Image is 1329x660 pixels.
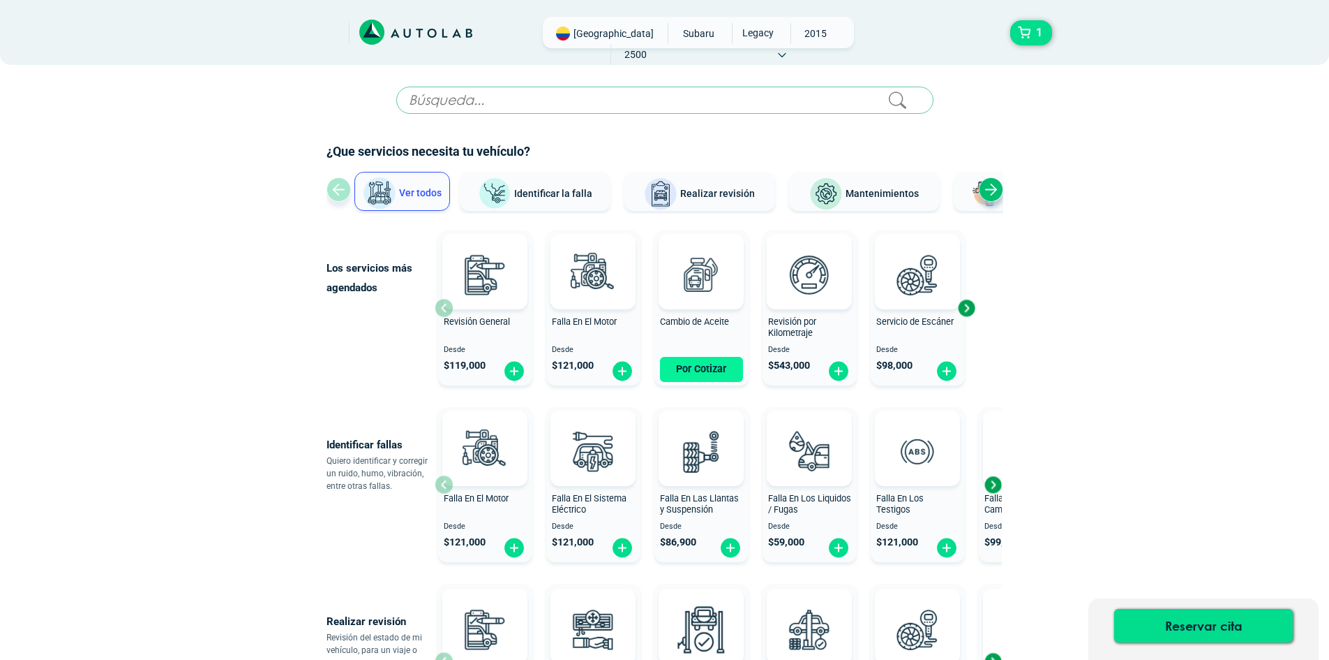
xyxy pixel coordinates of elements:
[644,177,677,211] img: Realizar revisión
[936,360,958,382] img: fi_plus-circle2.svg
[887,244,948,305] img: escaner-v3.svg
[768,536,804,548] span: $ 59,000
[876,536,918,548] span: $ 121,000
[719,537,742,559] img: fi_plus-circle2.svg
[454,244,516,305] img: revision_general-v3.svg
[444,316,510,327] span: Revisión General
[768,522,851,531] span: Desde
[438,230,532,386] button: Revisión General Desde $119,000
[733,23,782,43] span: LEGACY
[556,27,570,41] img: Flag of COLOMBIA
[995,420,1056,482] img: diagnostic_caja-de-cambios-v3.svg
[1033,21,1046,45] span: 1
[984,493,1058,515] span: Falla En La Caja de Cambio
[1114,609,1293,643] button: Reservar cita
[444,360,486,372] span: $ 119,000
[768,346,851,355] span: Desde
[779,599,840,660] img: revision_tecno_mecanica-v3.svg
[984,536,1021,548] span: $ 99,000
[846,188,919,199] span: Mantenimientos
[552,346,635,355] span: Desde
[871,230,965,386] button: Servicio de Escáner Desde $98,000
[444,346,527,355] span: Desde
[788,413,830,455] img: AD0BCuuxAAAAAElFTkSuQmCC
[514,187,592,198] span: Identificar la falla
[763,407,857,562] button: Falla En Los Liquidos / Fugas Desde $59,000
[552,536,594,548] span: $ 121,000
[876,493,924,515] span: Falla En Los Testigos
[326,435,435,455] p: Identificar fallas
[546,407,640,562] button: Falla En El Sistema Eléctrico Desde $121,000
[326,258,435,298] p: Los servicios más agendados
[624,172,775,211] button: Realizar revisión
[572,413,614,455] img: AD0BCuuxAAAAAElFTkSuQmCC
[876,316,954,327] span: Servicio de Escáner
[768,493,851,515] span: Falla En Los Liquidos / Fugas
[680,188,755,199] span: Realizar revisión
[979,407,1073,562] button: Falla En La Caja de Cambio Desde $99,000
[968,177,1002,211] img: Latonería y Pintura
[779,244,840,305] img: revision_por_kilometraje-v3.svg
[546,230,640,386] button: Falla En El Motor Desde $121,000
[444,536,486,548] span: $ 121,000
[326,455,435,492] p: Quiero identificar y corregir un ruido, humo, vibración, entre otras fallas.
[827,360,850,382] img: fi_plus-circle2.svg
[791,23,841,44] span: 2015
[896,592,938,633] img: AD0BCuuxAAAAAElFTkSuQmCC
[562,420,624,482] img: diagnostic_bombilla-v3.svg
[326,612,435,631] p: Realizar revisión
[680,413,722,455] img: AD0BCuuxAAAAAElFTkSuQmCC
[552,360,594,372] span: $ 121,000
[660,493,739,515] span: Falla En Las Llantas y Suspensión
[611,44,661,65] span: 2500
[326,142,1003,161] h2: ¿Que servicios necesita tu vehículo?
[444,522,527,531] span: Desde
[660,522,743,531] span: Desde
[552,316,617,327] span: Falla En El Motor
[887,599,948,660] img: escaner-v3.svg
[789,172,940,211] button: Mantenimientos
[809,177,843,211] img: Mantenimientos
[876,346,959,355] span: Desde
[670,420,732,482] img: diagnostic_suspension-v3.svg
[660,316,729,327] span: Cambio de Aceite
[779,420,840,482] img: diagnostic_gota-de-sangre-v3.svg
[464,237,506,279] img: AD0BCuuxAAAAAElFTkSuQmCC
[896,237,938,279] img: AD0BCuuxAAAAAElFTkSuQmCC
[573,27,654,41] span: [GEOGRAPHIC_DATA]
[887,420,948,482] img: diagnostic_diagnostic_abs-v3.svg
[660,357,743,382] button: Por Cotizar
[670,599,732,660] img: peritaje-v3.svg
[552,522,635,531] span: Desde
[611,360,633,382] img: fi_plus-circle2.svg
[396,87,933,114] input: Búsqueda...
[562,599,624,660] img: aire_acondicionado-v3.svg
[464,413,506,455] img: AD0BCuuxAAAAAElFTkSuQmCC
[464,592,506,633] img: AD0BCuuxAAAAAElFTkSuQmCC
[572,237,614,279] img: AD0BCuuxAAAAAElFTkSuQmCC
[611,537,633,559] img: fi_plus-circle2.svg
[444,493,509,504] span: Falla En El Motor
[552,493,626,515] span: Falla En El Sistema Eléctrico
[876,522,959,531] span: Desde
[680,592,722,633] img: AD0BCuuxAAAAAElFTkSuQmCC
[503,360,525,382] img: fi_plus-circle2.svg
[788,592,830,633] img: AD0BCuuxAAAAAElFTkSuQmCC
[478,177,511,210] img: Identificar la falla
[680,237,722,279] img: AD0BCuuxAAAAAElFTkSuQmCC
[876,360,913,372] span: $ 98,000
[363,177,396,210] img: Ver todos
[788,237,830,279] img: AD0BCuuxAAAAAElFTkSuQmCC
[995,599,1056,660] img: cambio_bateria-v3.svg
[454,420,516,482] img: diagnostic_engine-v3.svg
[674,23,723,44] span: SUBARU
[984,522,1067,531] span: Desde
[562,244,624,305] img: diagnostic_engine-v3.svg
[896,413,938,455] img: AD0BCuuxAAAAAElFTkSuQmCC
[956,298,977,318] div: Next slide
[654,230,749,386] button: Cambio de Aceite Por Cotizar
[871,407,965,562] button: Falla En Los Testigos Desde $121,000
[979,177,1003,202] div: Next slide
[454,599,516,660] img: revision_general-v3.svg
[460,172,610,211] button: Identificar la falla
